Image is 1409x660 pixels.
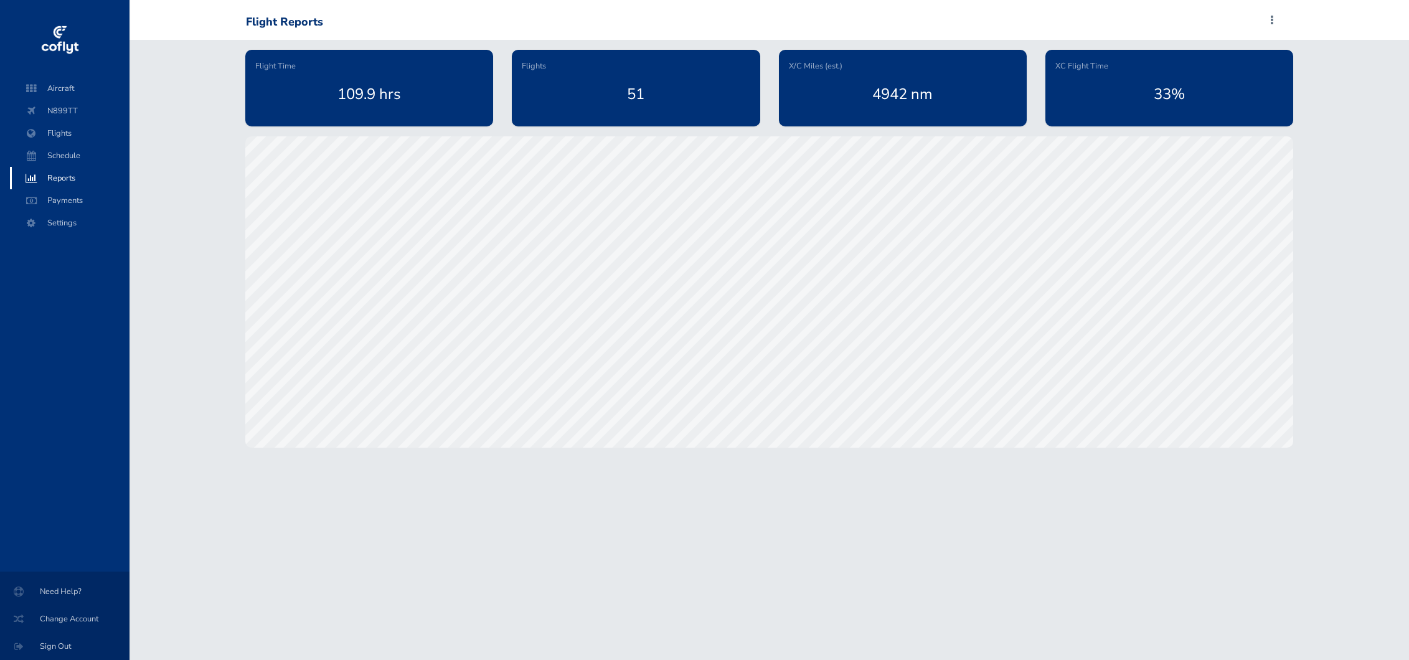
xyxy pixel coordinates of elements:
span: Settings [22,212,117,234]
div: 51 [522,72,750,116]
div: 4942 nm [789,72,1017,116]
span: X/C Miles (est.) [789,60,842,72]
span: Payments [22,189,117,212]
span: Need Help? [15,580,115,603]
span: Reports [22,167,117,189]
div: Flight Reports [246,16,323,29]
span: Flights [22,122,117,144]
div: 33% [1055,72,1283,116]
canvas: Map [245,136,1293,448]
span: Aircraft [22,77,117,100]
span: Flight Time [255,60,296,72]
span: Change Account [15,608,115,630]
span: XC Flight Time [1055,60,1108,72]
span: Flights [522,60,546,72]
span: Schedule [22,144,117,167]
img: coflyt logo [39,22,80,59]
span: N899TT [22,100,117,122]
div: 109.9 hrs [255,72,483,116]
span: Sign Out [15,635,115,658]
